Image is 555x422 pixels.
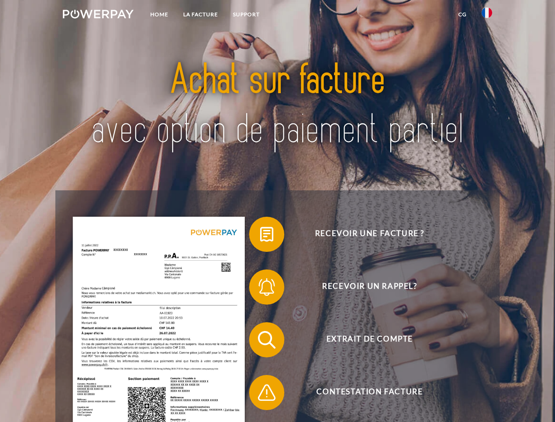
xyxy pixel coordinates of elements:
[143,7,176,22] a: Home
[256,276,278,298] img: qb_bell.svg
[451,7,474,22] a: CG
[176,7,225,22] a: LA FACTURE
[225,7,267,22] a: Support
[256,329,278,351] img: qb_search.svg
[249,217,478,252] button: Recevoir une facture ?
[249,269,478,305] button: Recevoir un rappel?
[256,382,278,404] img: qb_warning.svg
[84,42,471,168] img: title-powerpay_fr.svg
[262,217,477,252] span: Recevoir une facture ?
[262,322,477,357] span: Extrait de compte
[249,322,478,357] button: Extrait de compte
[262,269,477,305] span: Recevoir un rappel?
[482,7,492,18] img: fr
[262,375,477,410] span: Contestation Facture
[249,375,478,410] button: Contestation Facture
[256,223,278,245] img: qb_bill.svg
[63,10,134,18] img: logo-powerpay-white.svg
